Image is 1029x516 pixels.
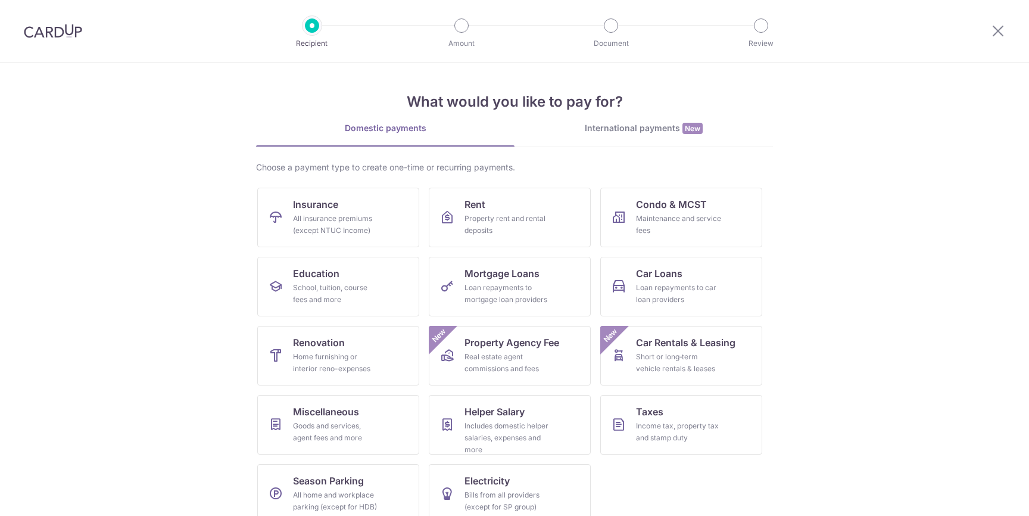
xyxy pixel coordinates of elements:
div: Bills from all providers (except for SP group) [464,489,550,513]
h4: What would you like to pay for? [256,91,773,113]
span: Miscellaneous [293,405,359,419]
div: All home and workplace parking (except for HDB) [293,489,379,513]
a: Helper SalaryIncludes domestic helper salaries, expenses and more [429,395,591,455]
span: Education [293,266,339,281]
a: Car LoansLoan repayments to car loan providers [600,257,762,316]
div: School, tuition, course fees and more [293,282,379,306]
div: Income tax, property tax and stamp duty [636,420,722,444]
div: Home furnishing or interior reno-expenses [293,351,379,375]
img: CardUp [24,24,82,38]
p: Document [567,38,655,49]
div: All insurance premiums (except NTUC Income) [293,213,379,237]
a: RentProperty rent and rental deposits [429,188,591,247]
span: New [682,123,703,134]
a: Car Rentals & LeasingShort or long‑term vehicle rentals & leasesNew [600,326,762,386]
span: Car Rentals & Leasing [636,335,735,350]
p: Review [717,38,805,49]
a: EducationSchool, tuition, course fees and more [257,257,419,316]
a: InsuranceAll insurance premiums (except NTUC Income) [257,188,419,247]
a: Condo & MCSTMaintenance and service fees [600,188,762,247]
div: Choose a payment type to create one-time or recurring payments. [256,161,773,173]
div: Maintenance and service fees [636,213,722,237]
div: Domestic payments [256,122,514,134]
span: Rent [464,197,485,212]
div: Loan repayments to car loan providers [636,282,722,306]
span: Mortgage Loans [464,266,540,281]
a: Property Agency FeeReal estate agent commissions and feesNew [429,326,591,386]
span: Season Parking [293,474,364,488]
span: Helper Salary [464,405,525,419]
span: Electricity [464,474,510,488]
span: Taxes [636,405,663,419]
span: New [601,326,620,346]
a: RenovationHome furnishing or interior reno-expenses [257,326,419,386]
div: Short or long‑term vehicle rentals & leases [636,351,722,375]
span: Car Loans [636,266,682,281]
div: Property rent and rental deposits [464,213,550,237]
a: Mortgage LoansLoan repayments to mortgage loan providers [429,257,591,316]
span: New [429,326,449,346]
a: TaxesIncome tax, property tax and stamp duty [600,395,762,455]
span: Insurance [293,197,338,212]
a: MiscellaneousGoods and services, agent fees and more [257,395,419,455]
span: Condo & MCST [636,197,707,212]
div: International payments [514,122,773,135]
span: Renovation [293,335,345,350]
span: Property Agency Fee [464,335,559,350]
p: Recipient [268,38,356,49]
div: Loan repayments to mortgage loan providers [464,282,550,306]
p: Amount [417,38,506,49]
div: Includes domestic helper salaries, expenses and more [464,420,550,456]
div: Goods and services, agent fees and more [293,420,379,444]
div: Real estate agent commissions and fees [464,351,550,375]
